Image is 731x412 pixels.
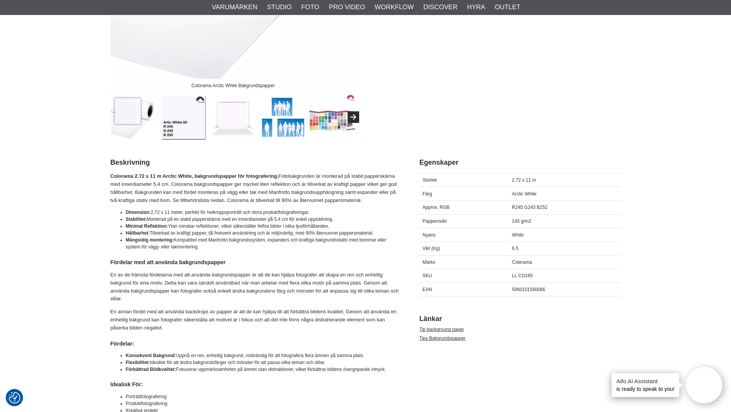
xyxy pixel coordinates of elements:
img: Colorama Arctic White [210,94,256,141]
span: Pappersvikt [422,218,447,224]
img: Kalibrerad bildskärm Adobe RGB, Vitpunkt 6500K [160,94,207,141]
span: Arctic White [512,191,536,197]
li: 2.72 x 11 meter, perfekt för helkroppsporträtt och stora produktfotograferingar. [126,209,400,216]
strong: Hållbarhet: [126,230,150,236]
a: Outlet [495,2,520,12]
span: 5060101580066 [512,287,545,292]
a: Tips Bakgrundspapper [419,336,465,341]
p: Fotobakgrunden är monterad på stabil papperskärna med innerdiameter 5,4 cm. Colorama bakgrundspap... [111,172,400,204]
span: White [512,232,524,238]
h4: Fördelar med att använda bakgrundspapper [111,258,400,266]
li: Idealisk för att ändra bakgrundsfärger och mönster för att passa olika teman och stilar. [126,359,400,366]
strong: Stabilitet: [126,217,147,222]
h4: Idealisk För: [111,381,400,388]
strong: Mångsidig montering: [126,237,174,243]
div: Colorama Arctic White Bakgrundspapper [185,79,281,92]
a: Workflow [375,2,414,12]
span: Färg [422,191,432,197]
a: Discover [423,2,457,12]
a: Tip background paper [419,327,464,332]
span: Approx. RGB [422,205,450,210]
strong: Dimension: [126,210,151,215]
a: Foto [301,2,319,12]
img: Revisit consent button [9,392,20,404]
li: Monterad på en stabil papperskärna med en innerdiameter på 5.4 cm för enkel uppsättning. [126,216,400,223]
span: 6.5 [512,246,518,251]
img: Colorama Arctic White Bakgrundspapper [111,94,157,141]
span: Vikt (Kg) [422,246,440,251]
div: is ready to speak to you! [612,373,679,397]
li: Tillverkad av kraftigt papper, tål frekvent användning och är miljövänlig, med 90% återvunnet pap... [126,230,400,237]
span: Märke [422,260,435,265]
span: Nyans [422,232,436,238]
li: Porträttfotografering [126,393,400,400]
h2: Länkar [419,314,621,324]
a: Hyra [467,2,485,12]
button: Next [348,111,359,123]
p: En av de främsta fördelarna med att använda bakgrundspapper är att de kan hjälpa fotografer att s... [111,271,400,303]
h2: Beskrivning [111,158,400,167]
strong: Colorama 2.72 x 11 m Arctic White, bakgrundspapper för fotografering. [111,173,279,179]
button: Samtyckesinställningar [9,391,20,405]
img: Order the Colorama color chart to see the colors live [309,94,355,141]
li: Produktfotografering [126,400,400,407]
li: Uppnå en ren, enhetlig bakgrund, nödvändig för att fotografera flera ämnen på samma plats. [126,352,400,359]
p: En annan fördel med att använda backdrops av papper är att de kan hjälpa till att förbättra bilde... [111,308,400,332]
li: Fokuserar uppmärksamheten på ämnet utan distraktioner, vilket förbättrar bildens övergripande int... [126,366,400,373]
span: 145 g/m2 [512,218,531,224]
img: Seamless Paper Width Comparison [259,94,306,141]
strong: Förbättrad Bildkvalitet: [126,367,176,372]
span: EAN [422,287,432,292]
span: Colorama [512,260,532,265]
span: LL CO165 [512,273,533,278]
a: Pro Video [329,2,365,12]
a: Studio [267,2,292,12]
li: Kompatibel med Manfrotto bakgrundssystem, expanders och kraftiga bakgrundsstativ med bommar eller... [126,237,400,250]
h2: Egenskaper [419,158,621,167]
span: R245 G243 B252 [512,205,548,210]
h4: Fördelar: [111,340,400,347]
span: Storlek [422,177,437,183]
h4: Aifo AI Assistant [616,377,675,385]
span: 2.72 x 11 m [512,177,536,183]
strong: Flexibilitet: [126,360,150,365]
strong: Minimal Reflektion: [126,223,168,229]
a: Varumärken [212,2,257,12]
strong: Konsekvent Bakgrund: [126,353,176,358]
li: Ytan minskar reflektioner, vilket säkerställer felfria bilder i olika ljusförhållanden. [126,223,400,230]
span: SKU [422,273,432,278]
